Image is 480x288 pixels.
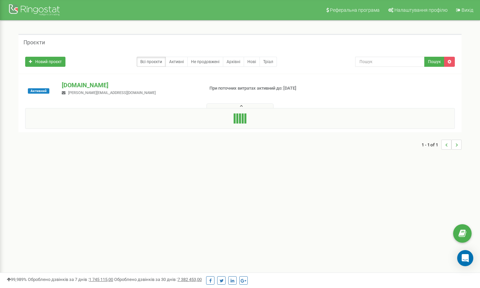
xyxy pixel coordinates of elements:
a: Архівні [223,57,244,67]
a: Активні [165,57,188,67]
nav: ... [422,133,462,156]
p: [DOMAIN_NAME] [62,81,198,90]
button: Пошук [424,57,444,67]
u: 7 382 453,00 [178,277,202,282]
span: 1 - 1 of 1 [422,140,441,150]
input: Пошук [355,57,425,67]
a: Всі проєкти [137,57,166,67]
span: Налаштування профілю [394,7,447,13]
p: При поточних витратах активний до: [DATE] [209,85,309,92]
a: Новий проєкт [25,57,65,67]
a: Нові [244,57,260,67]
span: Оброблено дзвінків за 7 днів : [28,277,113,282]
div: Open Intercom Messenger [457,250,473,266]
a: Не продовжені [187,57,223,67]
span: Активний [28,88,49,94]
a: Тріал [259,57,277,67]
span: Вихід [462,7,473,13]
span: Оброблено дзвінків за 30 днів : [114,277,202,282]
span: Реферальна програма [330,7,380,13]
u: 1 745 115,00 [89,277,113,282]
h5: Проєкти [23,40,45,46]
span: [PERSON_NAME][EMAIL_ADDRESS][DOMAIN_NAME] [68,91,156,95]
span: 99,989% [7,277,27,282]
